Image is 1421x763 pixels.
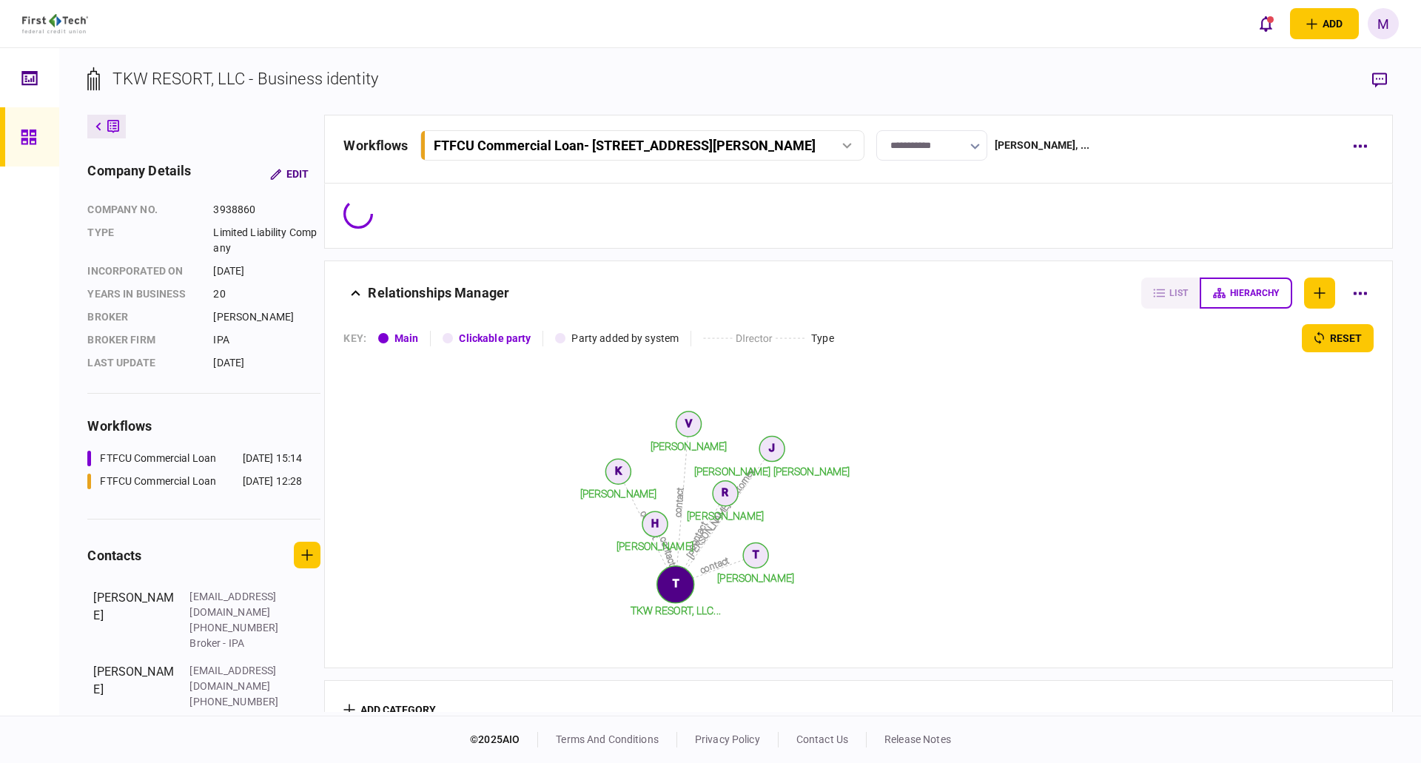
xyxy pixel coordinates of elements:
tspan: [PERSON_NAME] [688,510,765,522]
div: [PHONE_NUMBER] [189,694,286,710]
span: hierarchy [1230,288,1279,298]
div: FTFCU Commercial Loan - [STREET_ADDRESS][PERSON_NAME] [434,138,816,153]
a: FTFCU Commercial Loan[DATE] 15:14 [87,451,302,466]
tspan: [PERSON_NAME] [580,488,657,500]
div: company details [87,161,191,187]
div: workflows [343,135,408,155]
tspan: TKW RESORT, LLC... [631,605,721,616]
text: contact [686,520,710,552]
span: list [1169,288,1188,298]
div: workflows [87,416,320,436]
div: Party added by system [571,331,679,346]
text: H [651,517,659,529]
div: [DATE] 15:14 [243,451,303,466]
tspan: [PERSON_NAME] [PERSON_NAME] [694,465,850,477]
tspan: [PERSON_NAME] [617,540,694,552]
div: Type [87,225,198,256]
a: FTFCU Commercial Loan[DATE] 12:28 [87,474,302,489]
tspan: [PERSON_NAME] [718,572,795,584]
div: KEY : [343,331,366,346]
div: Relationships Manager [368,278,509,309]
button: open adding identity options [1290,8,1359,39]
div: incorporated on [87,263,198,279]
div: company no. [87,202,198,218]
button: open notifications list [1250,8,1281,39]
div: Main [394,331,419,346]
div: © 2025 AIO [470,732,538,747]
button: list [1141,278,1200,309]
button: hierarchy [1200,278,1292,309]
div: TKW RESORT, LLC - Business identity [112,67,378,91]
div: Broker - IPA [189,636,286,651]
button: reset [1302,324,1374,352]
button: add category [343,704,436,716]
img: client company logo [22,14,88,33]
button: FTFCU Commercial Loan- [STREET_ADDRESS][PERSON_NAME] [420,130,864,161]
text: contact [699,555,730,575]
text: J [769,442,775,454]
a: contact us [796,733,848,745]
text: T [673,577,679,589]
div: 3938860 [213,202,320,218]
div: IPA [213,332,320,348]
div: [EMAIL_ADDRESS][DOMAIN_NAME] [189,663,286,694]
a: terms and conditions [556,733,659,745]
div: [PERSON_NAME] [213,309,320,325]
text: T [753,548,759,560]
div: years in business [87,286,198,302]
text: V [685,417,692,429]
div: [PHONE_NUMBER] [189,620,286,636]
div: [DATE] [213,355,320,371]
div: Clickable party [459,331,531,346]
div: Type [811,331,834,346]
text: K [615,465,622,477]
div: [PERSON_NAME] [93,663,175,725]
div: last update [87,355,198,371]
div: Limited Liability Company [213,225,320,256]
text: R [722,486,729,498]
a: release notes [884,733,951,745]
div: broker firm [87,332,198,348]
a: privacy policy [695,733,760,745]
button: M [1368,8,1399,39]
div: 20 [213,286,320,302]
div: IPA [189,710,286,725]
div: [PERSON_NAME] [93,589,175,651]
div: [EMAIL_ADDRESS][DOMAIN_NAME] [189,589,286,620]
div: [PERSON_NAME] , ... [995,138,1089,153]
div: Broker [87,309,198,325]
button: Edit [258,161,320,187]
div: contacts [87,545,141,565]
div: [DATE] 12:28 [243,474,303,489]
tspan: [PERSON_NAME] [651,440,728,452]
div: [DATE] [213,263,320,279]
text: contact [659,536,678,568]
text: contact [673,487,685,518]
div: FTFCU Commercial Loan [100,451,216,466]
div: FTFCU Commercial Loan [100,474,216,489]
